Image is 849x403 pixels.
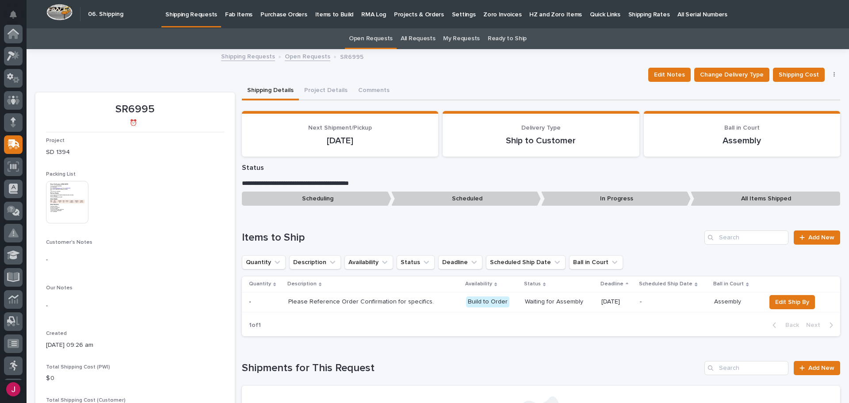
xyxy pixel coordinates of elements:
[299,82,353,100] button: Project Details
[46,374,224,383] p: $ 0
[46,398,126,403] span: Total Shipping Cost (Customer)
[242,82,299,100] button: Shipping Details
[794,230,840,245] a: Add New
[46,301,224,311] p: -
[648,68,691,82] button: Edit Notes
[700,69,764,80] span: Change Delivery Type
[780,321,799,329] span: Back
[486,255,566,269] button: Scheduled Ship Date
[46,103,224,116] p: SR6995
[46,240,92,245] span: Customer's Notes
[779,69,819,80] span: Shipping Cost
[724,125,760,131] span: Ball in Court
[640,298,707,306] p: -
[46,119,221,127] p: ⏰
[773,68,825,82] button: Shipping Cost
[488,28,527,49] a: Ready to Ship
[453,135,628,146] p: Ship to Customer
[88,11,123,18] h2: 06. Shipping
[806,321,826,329] span: Next
[340,51,363,61] p: SR6995
[242,292,840,312] tr: -- Please Reference Order Confirmation for specifics.Build to OrderWaiting for Assembly[DATE]-Ass...
[46,148,224,157] p: SD 1394
[654,135,830,146] p: Assembly
[691,192,840,206] p: All Items Shipped
[11,11,23,25] div: Notifications
[465,279,492,289] p: Availability
[46,331,67,336] span: Created
[704,230,788,245] input: Search
[46,285,73,291] span: Our Notes
[46,255,224,265] p: -
[654,69,685,80] span: Edit Notes
[808,365,834,371] span: Add New
[46,4,73,20] img: Workspace Logo
[443,28,480,49] a: My Requests
[289,255,341,269] button: Description
[249,296,253,306] p: -
[242,362,701,375] h1: Shipments for This Request
[249,279,271,289] p: Quantity
[288,298,443,306] p: Please Reference Order Confirmation for specifics.
[221,51,275,61] a: Shipping Requests
[713,279,744,289] p: Ball in Court
[242,255,286,269] button: Quantity
[397,255,435,269] button: Status
[524,279,541,289] p: Status
[639,279,692,289] p: Scheduled Ship Date
[46,365,110,370] span: Total Shipping Cost (PWI)
[4,5,23,24] button: Notifications
[765,321,803,329] button: Back
[391,192,541,206] p: Scheduled
[308,125,372,131] span: Next Shipment/Pickup
[252,135,428,146] p: [DATE]
[4,380,23,399] button: users-avatar
[242,315,268,336] p: 1 of 1
[601,298,633,306] p: [DATE]
[438,255,482,269] button: Deadline
[521,125,561,131] span: Delivery Type
[694,68,769,82] button: Change Delivery Type
[525,298,594,306] p: Waiting for Assembly
[46,341,224,350] p: [DATE] 09:26 am
[46,138,65,143] span: Project
[803,321,840,329] button: Next
[349,28,393,49] a: Open Requests
[714,298,759,306] p: Assembly
[353,82,395,100] button: Comments
[794,361,840,375] a: Add New
[344,255,393,269] button: Availability
[401,28,435,49] a: All Requests
[466,296,509,307] div: Build to Order
[242,192,391,206] p: Scheduling
[600,279,623,289] p: Deadline
[285,51,330,61] a: Open Requests
[242,164,840,172] p: Status
[569,255,623,269] button: Ball in Court
[704,361,788,375] input: Search
[541,192,691,206] p: In Progress
[46,172,76,177] span: Packing List
[287,279,317,289] p: Description
[808,234,834,241] span: Add New
[242,231,701,244] h1: Items to Ship
[769,295,815,309] button: Edit Ship By
[775,297,809,307] span: Edit Ship By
